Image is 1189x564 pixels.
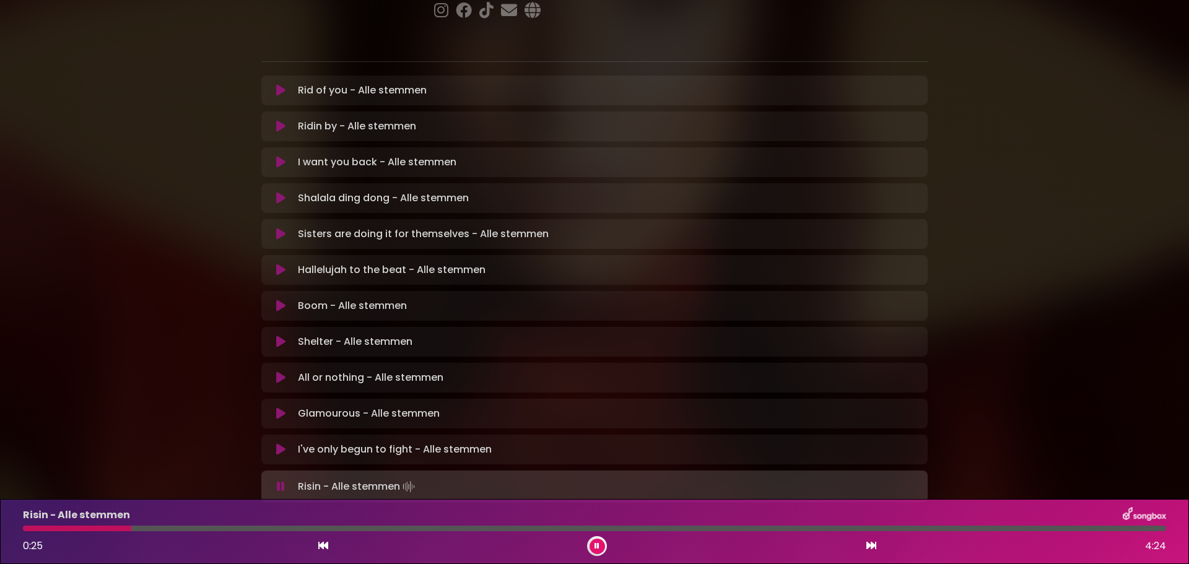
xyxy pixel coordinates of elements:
p: Glamourous - Alle stemmen [298,406,440,421]
p: Ridin by - Alle stemmen [298,119,416,134]
p: Hallelujah to the beat - Alle stemmen [298,262,486,277]
p: Boom - Alle stemmen [298,298,407,313]
img: songbox-logo-white.png [1123,507,1166,523]
span: 4:24 [1145,539,1166,553]
img: waveform4.gif [400,478,417,495]
p: Sisters are doing it for themselves - Alle stemmen [298,227,549,241]
p: Shalala ding dong - Alle stemmen [298,191,469,206]
p: I want you back - Alle stemmen [298,155,456,170]
p: All or nothing - Alle stemmen [298,370,443,385]
p: Risin - Alle stemmen [23,508,130,523]
p: Risin - Alle stemmen [298,478,417,495]
p: Rid of you - Alle stemmen [298,83,427,98]
p: Shelter - Alle stemmen [298,334,412,349]
span: 0:25 [23,539,43,553]
p: I've only begun to fight - Alle stemmen [298,442,492,457]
